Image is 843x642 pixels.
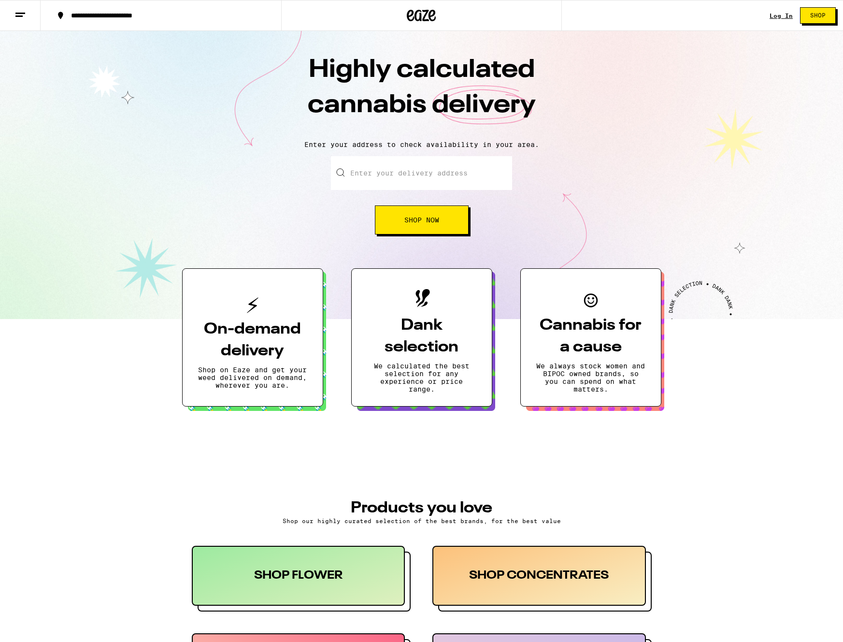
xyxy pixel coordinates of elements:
div: SHOP FLOWER [192,546,405,606]
a: Shop [793,7,843,24]
button: Dank selectionWe calculated the best selection for any experience or price range. [351,268,492,407]
h3: Dank selection [367,315,476,358]
h3: Cannabis for a cause [536,315,645,358]
button: SHOP CONCENTRATES [432,546,652,612]
p: We calculated the best selection for any experience or price range. [367,362,476,393]
p: Shop our highly curated selection of the best brands, for the best value [192,518,652,524]
button: SHOP FLOWER [192,546,411,612]
span: Shop [810,13,826,18]
h1: Highly calculated cannabis delivery [253,53,591,133]
p: Shop on Eaze and get your weed delivered on demand, wherever you are. [198,366,307,389]
h3: PRODUCTS YOU LOVE [192,500,652,516]
span: Shop Now [404,217,439,223]
p: Enter your address to check availability in your area. [10,141,833,148]
p: We always stock women and BIPOC owned brands, so you can spend on what matters. [536,362,645,393]
div: SHOP CONCENTRATES [432,546,646,606]
button: Shop Now [375,205,469,234]
button: Cannabis for a causeWe always stock women and BIPOC owned brands, so you can spend on what matters. [520,268,661,407]
button: Shop [800,7,836,24]
a: Log In [770,13,793,19]
button: On-demand deliveryShop on Eaze and get your weed delivered on demand, wherever you are. [182,268,323,407]
h3: On-demand delivery [198,319,307,362]
input: Enter your delivery address [331,156,512,190]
